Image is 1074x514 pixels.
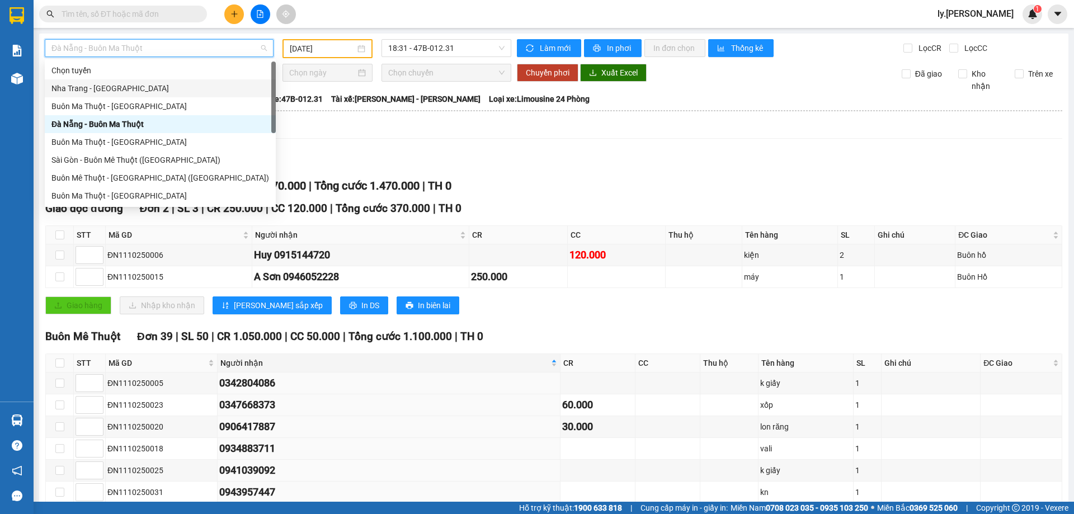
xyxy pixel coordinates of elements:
[957,271,1060,283] div: Buôn Hồ
[260,93,323,105] span: Số xe: 47B-012.31
[630,502,632,514] span: |
[51,64,269,77] div: Chọn tuyến
[45,97,276,115] div: Buôn Ma Thuột - Nha Trang
[422,179,425,192] span: |
[855,421,879,433] div: 1
[11,414,23,426] img: warehouse-icon
[120,296,204,314] button: downloadNhập kho nhận
[361,299,379,312] span: In DS
[46,10,54,18] span: search
[569,247,664,263] div: 120.000
[877,502,958,514] span: Miền Bắc
[12,440,22,451] span: question-circle
[106,460,218,482] td: ĐN1110250025
[106,372,218,394] td: ĐN1110250005
[107,442,215,455] div: ĐN1110250018
[254,247,467,263] div: Huy 0915144720
[211,330,214,343] span: |
[560,354,635,372] th: CR
[388,40,505,56] span: 18:31 - 47B-012.31
[45,296,111,314] button: uploadGiao hàng
[106,266,252,288] td: ĐN1110250015
[914,42,943,54] span: Lọc CR
[234,299,323,312] span: [PERSON_NAME] sắp xếp
[340,296,388,314] button: printerIn DS
[562,419,633,435] div: 30.000
[276,4,296,24] button: aim
[526,44,535,53] span: sync
[744,249,836,261] div: kiện
[62,8,194,20] input: Tìm tên, số ĐT hoặc mã đơn
[540,42,572,54] span: Làm mới
[282,10,290,18] span: aim
[519,502,622,514] span: Hỗ trợ kỹ thuật:
[1035,5,1039,13] span: 1
[589,69,597,78] span: download
[568,226,666,244] th: CC
[666,226,742,244] th: Thu hộ
[107,421,215,433] div: ĐN1110250020
[45,202,123,215] span: Giao dọc đường
[219,419,558,435] div: 0906417887
[254,269,467,285] div: A Sơn 0946052228
[644,39,705,57] button: In đơn chọn
[875,226,955,244] th: Ghi chú
[266,202,268,215] span: |
[309,179,312,192] span: |
[207,202,263,215] span: CR 250.000
[911,68,946,80] span: Đã giao
[882,354,981,372] th: Ghi chú
[635,354,700,372] th: CC
[418,299,450,312] span: In biên lai
[137,330,173,343] span: Đơn 39
[983,357,1051,369] span: ĐC Giao
[1048,4,1067,24] button: caret-down
[45,169,276,187] div: Buôn Mê Thuột - Sài Gòn (Hàng Hóa)
[219,375,558,391] div: 0342804086
[517,39,581,57] button: syncLàm mới
[12,465,22,476] span: notification
[574,503,622,512] strong: 1900 633 818
[107,377,215,389] div: ĐN1110250005
[331,93,481,105] span: Tài xế: [PERSON_NAME] - [PERSON_NAME]
[489,93,590,105] span: Loại xe: Limousine 24 Phòng
[251,4,270,24] button: file-add
[217,330,282,343] span: CR 1.050.000
[255,229,458,241] span: Người nhận
[580,64,647,82] button: downloadXuất Excel
[106,394,218,416] td: ĐN1110250023
[109,357,206,369] span: Mã GD
[51,136,269,148] div: Buôn Ma Thuột - [GEOGRAPHIC_DATA]
[11,73,23,84] img: warehouse-icon
[760,464,851,477] div: k giấy
[107,399,215,411] div: ĐN1110250023
[1053,9,1063,19] span: caret-down
[840,249,873,261] div: 2
[290,330,340,343] span: CC 50.000
[271,202,327,215] span: CC 120.000
[330,202,333,215] span: |
[219,441,558,456] div: 0934883711
[601,67,638,79] span: Xuất Excel
[177,202,199,215] span: SL 3
[106,482,218,503] td: ĐN1110250031
[51,100,269,112] div: Buôn Ma Thuột - [GEOGRAPHIC_DATA]
[219,397,558,413] div: 0347668373
[45,62,276,79] div: Chọn tuyến
[109,229,241,241] span: Mã GD
[766,503,868,512] strong: 0708 023 035 - 0935 103 250
[439,202,461,215] span: TH 0
[607,42,633,54] span: In phơi
[855,464,879,477] div: 1
[51,118,269,130] div: Đà Nẵng - Buôn Ma Thuột
[855,442,879,455] div: 1
[222,301,229,310] span: sort-ascending
[744,271,836,283] div: máy
[343,330,346,343] span: |
[51,40,267,56] span: Đà Nẵng - Buôn Ma Thuột
[51,172,269,184] div: Buôn Mê Thuột - [GEOGRAPHIC_DATA] ([GEOGRAPHIC_DATA])
[640,502,728,514] span: Cung cấp máy in - giấy in:
[224,4,244,24] button: plus
[107,464,215,477] div: ĐN1110250025
[213,296,332,314] button: sort-ascending[PERSON_NAME] sắp xếp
